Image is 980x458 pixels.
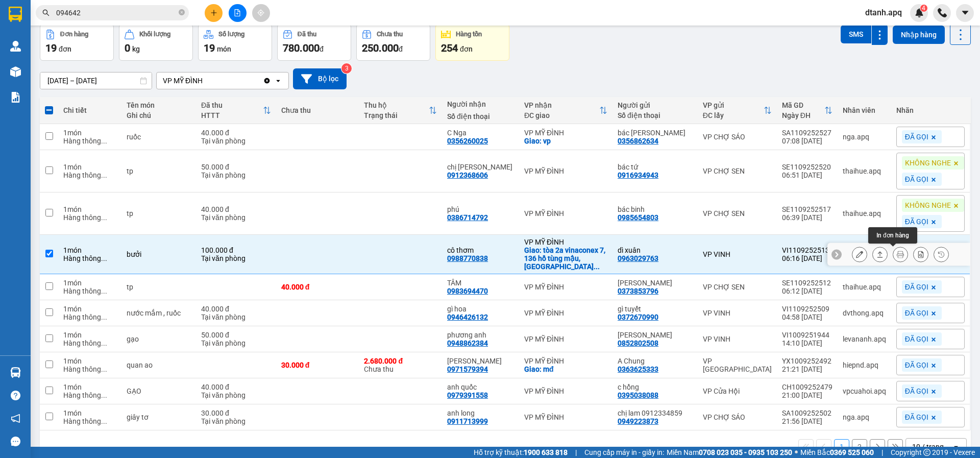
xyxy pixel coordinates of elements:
[127,413,191,421] div: giây tơ
[618,171,658,179] div: 0916934943
[905,201,951,210] span: KHÔNG NGHE
[618,331,693,339] div: phương thảo
[782,137,832,145] div: 07:08 [DATE]
[961,8,970,17] span: caret-down
[843,209,886,218] div: thaihue.apq
[63,254,116,262] div: Hàng thông thường
[201,246,271,254] div: 100.000 đ
[893,26,945,44] button: Nhập hàng
[667,447,792,458] span: Miền Nam
[777,97,838,124] th: Toggle SortBy
[201,213,271,222] div: Tại văn phòng
[40,24,114,61] button: Đơn hàng19đơn
[956,4,974,22] button: caret-down
[447,357,514,365] div: minh tri
[127,309,191,317] div: nước mắm , ruốc
[841,25,871,43] button: SMS
[584,447,664,458] span: Cung cấp máy in - giấy in:
[201,305,271,313] div: 40.000 đ
[201,313,271,321] div: Tại văn phòng
[283,42,320,54] span: 780.000
[460,45,473,53] span: đơn
[101,339,107,347] span: ...
[782,313,832,321] div: 04:58 [DATE]
[703,111,764,119] div: ĐC lấy
[782,205,832,213] div: SE1109252517
[524,283,607,291] div: VP MỸ ĐÌNH
[205,4,223,22] button: plus
[127,111,191,119] div: Ghi chú
[524,357,607,365] div: VP MỸ ĐÌNH
[263,77,271,85] svg: Clear value
[201,254,271,262] div: Tại văn phòng
[63,213,116,222] div: Hàng thông thường
[204,76,205,86] input: Selected VP MỸ ĐÌNH.
[101,213,107,222] span: ...
[782,357,832,365] div: YX1009252492
[59,45,71,53] span: đơn
[139,31,170,38] div: Khối lượng
[843,387,886,395] div: vpcuahoi.apq
[63,106,116,114] div: Chi tiết
[618,279,693,287] div: BÁC THỊNH
[524,413,607,421] div: VP MỸ ĐÌNH
[163,76,203,86] div: VP MỸ ĐÌNH
[447,365,488,373] div: 0971579394
[447,391,488,399] div: 0979391558
[843,413,886,421] div: nga.apq
[447,137,488,145] div: 0356260025
[132,45,140,53] span: kg
[277,24,351,61] button: Đã thu780.000đ
[63,305,116,313] div: 1 món
[364,101,429,109] div: Thu hộ
[703,133,772,141] div: VP CHỢ SÁO
[782,339,832,347] div: 14:10 [DATE]
[447,305,514,313] div: gì hoa
[234,9,241,16] span: file-add
[703,250,772,258] div: VP VINH
[435,24,509,61] button: Hàng tồn254đơn
[594,262,600,271] span: ...
[868,227,917,244] div: In đơn hàng
[364,357,437,365] div: 2.680.000 đ
[201,417,271,425] div: Tại văn phòng
[852,439,867,454] button: 2
[782,111,824,119] div: Ngày ĐH
[843,106,886,114] div: Nhân viên
[782,383,832,391] div: CH1009252479
[915,8,924,17] img: icon-new-feature
[782,331,832,339] div: VI1009251944
[63,417,116,425] div: Hàng thông thường
[782,101,824,109] div: Mã GD
[703,335,772,343] div: VP VINH
[127,283,191,291] div: tp
[905,308,928,318] span: ĐÃ GỌI
[42,9,50,16] span: search
[524,209,607,218] div: VP MỸ ĐÌNH
[229,4,247,22] button: file-add
[63,357,116,365] div: 1 món
[63,331,116,339] div: 1 món
[125,42,130,54] span: 0
[63,383,116,391] div: 1 món
[698,97,777,124] th: Toggle SortBy
[281,283,354,291] div: 40.000 đ
[198,24,272,61] button: Số lượng19món
[356,24,430,61] button: Chưa thu250.000đ
[782,417,832,425] div: 21:56 [DATE]
[618,101,693,109] div: Người gửi
[447,171,488,179] div: 0912368606
[843,133,886,141] div: nga.apq
[524,137,607,145] div: Giao: vp
[218,31,244,38] div: Số lượng
[782,287,832,295] div: 06:12 [DATE]
[341,63,352,74] sup: 3
[618,305,693,313] div: gì tuyết
[782,129,832,137] div: SA1109252527
[618,129,693,137] div: bác hưng
[905,175,928,184] span: ĐÃ GỌI
[10,92,21,103] img: solution-icon
[119,24,193,61] button: Khối lượng0kg
[800,447,874,458] span: Miền Bắc
[63,365,116,373] div: Hàng thông thường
